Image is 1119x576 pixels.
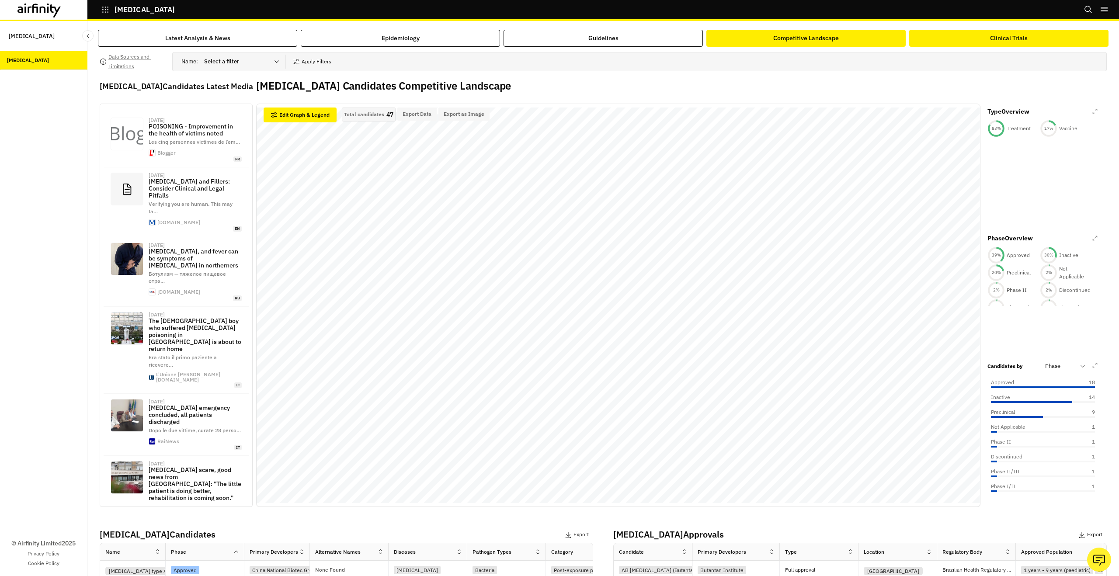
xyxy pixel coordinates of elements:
[1078,528,1102,542] button: Export
[991,482,1015,490] p: Phase I/II
[9,28,55,44] p: [MEDICAL_DATA]
[344,111,384,118] p: Total candidates
[171,566,199,574] div: Approved
[149,243,165,248] div: [DATE]
[104,167,249,237] a: [DATE][MEDICAL_DATA] and Fillers: Consider Clinical and Legal PitfallsVerifying you are human. Th...
[149,201,233,215] span: Verifying you are human. This may ta …
[565,528,589,542] button: Export
[473,548,511,556] div: Pathogen Types
[991,438,1011,446] p: Phase II
[149,123,242,137] p: POISONING - Improvement in the health of victims noted
[1073,468,1095,475] p: 1
[991,408,1015,416] p: Preclinical
[149,118,165,123] div: [DATE]
[382,34,420,43] div: Epidemiology
[1007,286,1027,294] p: Phase II
[1084,2,1093,17] button: Search
[1073,438,1095,446] p: 1
[104,307,249,394] a: [DATE]The [DEMOGRAPHIC_DATA] boy who suffered [MEDICAL_DATA] poisoning in [GEOGRAPHIC_DATA] is ab...
[315,548,361,556] div: Alternative Names
[1073,423,1095,431] p: 1
[991,468,1020,475] p: Phase II/III
[115,6,175,14] p: [MEDICAL_DATA]
[104,456,249,535] a: [DATE][MEDICAL_DATA] scare, good news from [GEOGRAPHIC_DATA]: "The little patient is doing better...
[111,312,143,344] img: image.webp
[1040,305,1057,311] div: 2 %
[157,220,200,225] div: [DOMAIN_NAME]
[438,108,490,121] button: Export as Image
[111,243,143,275] img: e6de48e610f6affefb7a1d99dd07d70a.jpg
[111,399,143,431] img: 1755966814069_ospedale.jpg
[181,55,285,69] div: Name :
[7,56,49,64] div: [MEDICAL_DATA]
[101,2,175,17] button: [MEDICAL_DATA]
[149,248,242,269] p: [MEDICAL_DATA], and fever can be symptoms of [MEDICAL_DATA] in northerners
[698,566,746,574] div: Butantan Institute
[149,219,155,226] img: faviconV2
[256,80,511,92] h2: [MEDICAL_DATA] Candidates Competitive Landscape
[991,453,1022,461] p: Discontinued
[111,461,143,493] img: image.webp
[149,375,154,380] img: favicon.ico
[1073,482,1095,490] p: 1
[1007,269,1031,277] p: Preclinical
[864,548,884,556] div: Location
[149,173,165,178] div: [DATE]
[149,438,155,444] img: favicon-32x32.png
[105,548,120,556] div: Name
[234,445,242,451] span: it
[156,372,242,382] div: L'Unione [PERSON_NAME][DOMAIN_NAME]
[28,559,59,567] a: Cookie Policy
[987,305,1005,311] div: 2 %
[942,566,1015,574] p: Brazilian Health Regulatory Agency (ANVISA)
[1059,286,1091,294] p: Discontinued
[233,226,242,232] span: en
[1059,251,1078,259] p: Inactive
[104,112,249,167] a: [DATE]POISONING - Improvement in the health of victims notedLes cinq personnes victimes de l’em…B...
[864,567,923,575] div: [GEOGRAPHIC_DATA]
[397,108,437,121] button: Export Data
[264,108,337,122] button: Edit Graph & Legend
[991,393,1010,401] p: Inactive
[588,34,619,43] div: Guidelines
[104,237,249,307] a: [DATE][MEDICAL_DATA], and fever can be symptoms of [MEDICAL_DATA] in northernersБотулизм — тяжело...
[990,34,1028,43] div: Clinical Trials
[987,252,1005,258] div: 39 %
[157,439,179,444] div: RaiNews
[773,34,839,43] div: Competitive Landscape
[386,111,393,118] p: 47
[619,566,722,574] div: AB [MEDICAL_DATA] (Butantan Institute)
[1073,453,1095,461] p: 1
[149,399,165,404] div: [DATE]
[987,107,1029,116] p: Type Overview
[1087,548,1111,572] button: Ask our analysts
[551,566,622,574] div: Post-exposure prophylactic
[233,295,242,301] span: ru
[394,548,416,556] div: Diseases
[157,150,176,156] div: Blogger
[111,118,143,150] img: ULB6iBuCeTVvSjjjU1A-O8e9ZpVba6uvyhtiWRti_rBAs9yMYOFBujxriJRZ-A=w1200
[987,234,1033,243] p: Phase Overview
[991,423,1025,431] p: Not Applicable
[171,548,186,556] div: Phase
[100,80,253,92] p: [MEDICAL_DATA] Candidates Latest Media
[1007,304,1036,312] p: Phase II/III
[149,317,242,352] p: The [DEMOGRAPHIC_DATA] boy who suffered [MEDICAL_DATA] poisoning in [GEOGRAPHIC_DATA] is about to...
[613,528,1107,541] p: [MEDICAL_DATA] Approvals
[149,271,226,285] span: Ботулизм — тяжелое пищевое отра …
[149,150,155,156] img: favicon.ico
[619,548,644,556] div: Candidate
[1040,252,1057,258] div: 30 %
[1021,548,1072,556] div: Approved Population
[785,548,797,556] div: Type
[11,539,76,548] p: © Airfinity Limited 2025
[1087,531,1102,538] p: Export
[1040,270,1057,276] div: 2 %
[149,312,165,317] div: [DATE]
[149,178,242,199] p: [MEDICAL_DATA] and Fillers: Consider Clinical and Legal Pitfalls
[987,287,1005,293] div: 2 %
[987,362,1022,370] p: Candidates by
[1059,265,1092,281] p: Not Applicable
[1073,393,1095,401] p: 14
[394,566,441,574] div: [MEDICAL_DATA]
